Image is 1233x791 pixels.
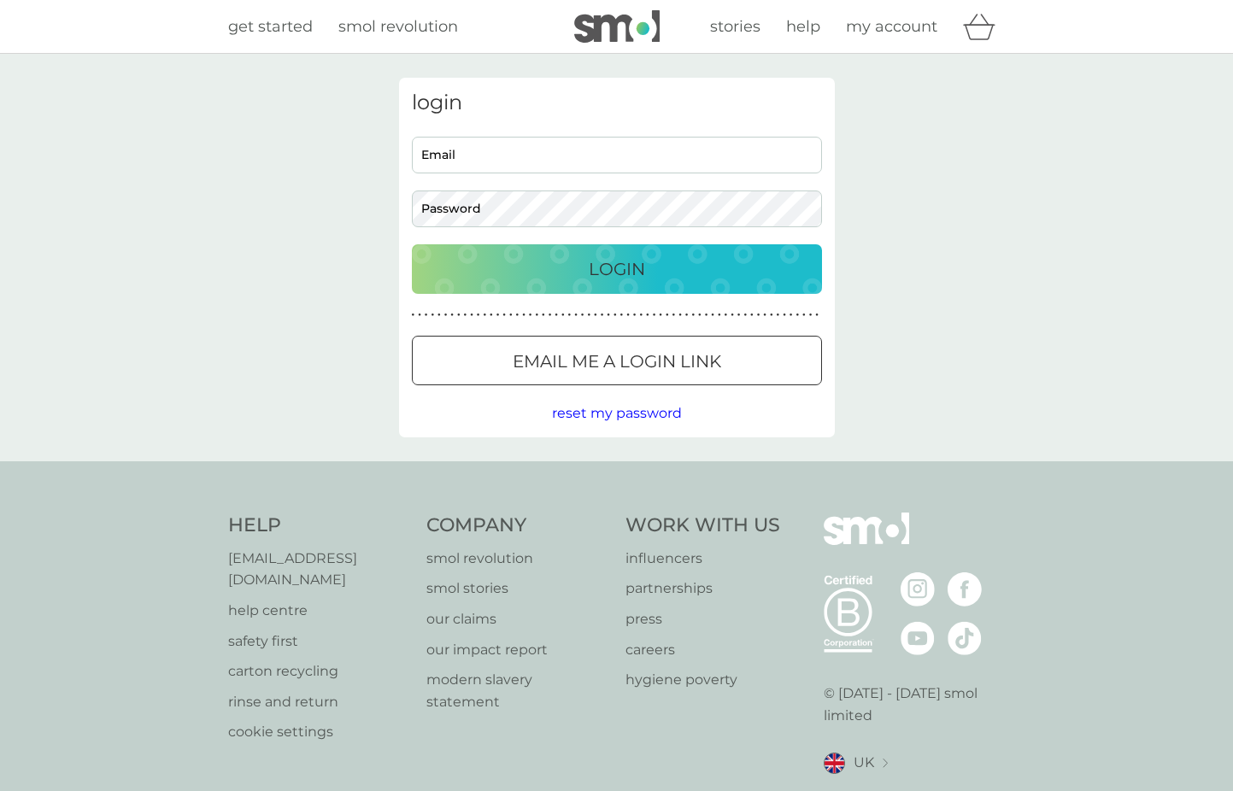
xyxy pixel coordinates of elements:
p: partnerships [625,577,780,600]
span: stories [710,17,760,36]
p: ● [412,311,415,319]
p: ● [490,311,493,319]
a: influencers [625,548,780,570]
p: carton recycling [228,660,410,683]
span: my account [846,17,937,36]
span: smol revolution [338,17,458,36]
p: ● [444,311,448,319]
a: help centre [228,600,410,622]
p: ● [770,311,773,319]
p: ● [568,311,572,319]
a: our impact report [426,639,608,661]
p: ● [731,311,734,319]
p: ● [574,311,578,319]
a: modern slavery statement [426,669,608,712]
p: ● [529,311,532,319]
p: ● [763,311,766,319]
p: ● [549,311,552,319]
p: ● [633,311,637,319]
p: ● [470,311,473,319]
div: basket [963,9,1006,44]
a: smol revolution [338,15,458,39]
p: ● [483,311,486,319]
p: ● [685,311,689,319]
p: ● [672,311,676,319]
p: ● [743,311,747,319]
span: get started [228,17,313,36]
img: select a new location [883,759,888,768]
p: ● [737,311,741,319]
p: ● [725,311,728,319]
p: ● [450,311,454,319]
p: ● [653,311,656,319]
p: ● [464,311,467,319]
p: ● [457,311,461,319]
a: smol revolution [426,548,608,570]
img: visit the smol Facebook page [948,572,982,606]
p: ● [678,311,682,319]
p: ● [594,311,597,319]
p: ● [666,311,669,319]
a: cookie settings [228,721,410,743]
img: visit the smol Youtube page [901,621,935,655]
a: my account [846,15,937,39]
p: ● [809,311,813,319]
p: ● [601,311,604,319]
p: ● [542,311,545,319]
p: ● [431,311,434,319]
p: rinse and return [228,691,410,713]
a: press [625,608,780,630]
p: ● [777,311,780,319]
p: ● [757,311,760,319]
a: hygiene poverty [625,669,780,691]
p: ● [711,311,714,319]
h4: Work With Us [625,513,780,539]
p: ● [477,311,480,319]
a: [EMAIL_ADDRESS][DOMAIN_NAME] [228,548,410,591]
p: ● [581,311,584,319]
p: ● [561,311,565,319]
p: ● [496,311,500,319]
p: ● [639,311,643,319]
p: ● [418,311,421,319]
p: ● [516,311,520,319]
span: help [786,17,820,36]
p: © [DATE] - [DATE] smol limited [824,683,1006,726]
p: careers [625,639,780,661]
img: visit the smol Tiktok page [948,621,982,655]
p: ● [750,311,754,319]
p: ● [646,311,649,319]
p: Email me a login link [513,348,721,375]
p: ● [796,311,799,319]
p: ● [522,311,525,319]
p: smol stories [426,577,608,600]
p: ● [620,311,624,319]
a: stories [710,15,760,39]
p: safety first [228,630,410,653]
h3: login [412,91,822,115]
p: ● [802,311,806,319]
img: UK flag [824,753,845,774]
p: Login [589,255,645,283]
p: ● [607,311,610,319]
p: ● [783,311,786,319]
a: our claims [426,608,608,630]
button: reset my password [552,402,682,425]
p: ● [626,311,630,319]
p: ● [509,311,513,319]
p: ● [698,311,702,319]
p: ● [659,311,662,319]
p: ● [705,311,708,319]
p: ● [535,311,538,319]
img: smol [574,10,660,43]
button: Login [412,244,822,294]
p: ● [691,311,695,319]
p: ● [815,311,819,319]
